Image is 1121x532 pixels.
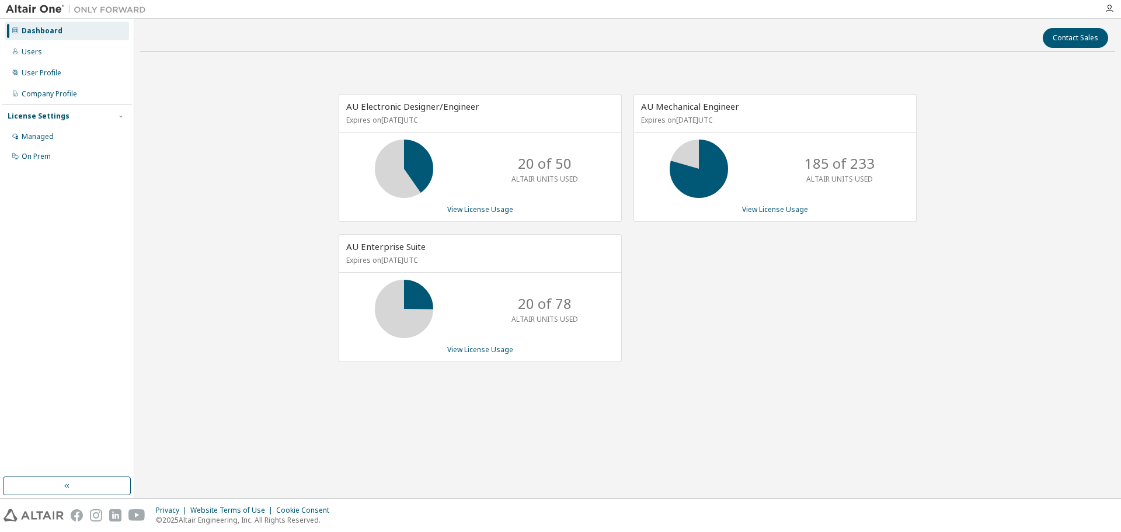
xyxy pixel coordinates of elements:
[511,174,578,184] p: ALTAIR UNITS USED
[6,4,152,15] img: Altair One
[22,132,54,141] div: Managed
[190,506,276,515] div: Website Terms of Use
[346,115,611,125] p: Expires on [DATE] UTC
[641,115,906,125] p: Expires on [DATE] UTC
[71,509,83,521] img: facebook.svg
[22,26,62,36] div: Dashboard
[1043,28,1108,48] button: Contact Sales
[276,506,336,515] div: Cookie Consent
[156,506,190,515] div: Privacy
[22,68,61,78] div: User Profile
[90,509,102,521] img: instagram.svg
[518,154,572,173] p: 20 of 50
[641,100,739,112] span: AU Mechanical Engineer
[156,515,336,525] p: © 2025 Altair Engineering, Inc. All Rights Reserved.
[346,100,479,112] span: AU Electronic Designer/Engineer
[447,345,513,354] a: View License Usage
[8,112,69,121] div: License Settings
[742,204,808,214] a: View License Usage
[447,204,513,214] a: View License Usage
[128,509,145,521] img: youtube.svg
[346,241,426,252] span: AU Enterprise Suite
[518,294,572,314] p: 20 of 78
[511,314,578,324] p: ALTAIR UNITS USED
[4,509,64,521] img: altair_logo.svg
[109,509,121,521] img: linkedin.svg
[805,154,875,173] p: 185 of 233
[22,89,77,99] div: Company Profile
[806,174,873,184] p: ALTAIR UNITS USED
[22,47,42,57] div: Users
[346,255,611,265] p: Expires on [DATE] UTC
[22,152,51,161] div: On Prem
